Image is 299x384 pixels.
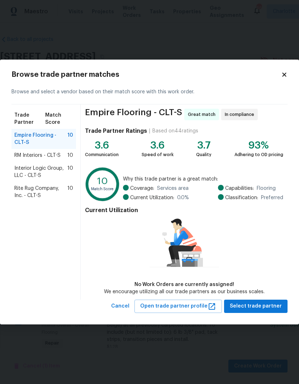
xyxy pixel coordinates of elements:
h4: Current Utilization [85,207,283,214]
span: Why this trade partner is a great match: [123,175,283,183]
div: 3.6 [142,142,174,149]
span: Flooring [257,185,276,192]
button: Select trade partner [224,300,288,313]
div: No Work Orders are currently assigned! [104,281,265,288]
div: Browse and select a vendor based on their match score with this work order. [11,80,288,104]
span: 0.0 % [177,194,189,201]
span: Trade Partner [14,112,45,126]
div: Adhering to OD pricing [234,151,283,158]
span: Great match [188,111,218,118]
div: 3.7 [196,142,212,149]
span: Match Score [45,112,73,126]
text: Match Score [91,187,114,191]
span: Preferred [261,194,283,201]
div: We encourage utilizing all our trade partners as our business scales. [104,288,265,295]
h2: Browse trade partner matches [11,71,281,78]
span: Classification: [225,194,258,201]
span: Empire Flooring - CLT-S [85,109,182,120]
span: Empire Flooring - CLT-S [14,132,67,146]
span: Services area [157,185,189,192]
span: 10 [67,132,73,146]
span: Capabilities: [225,185,254,192]
button: Cancel [108,300,132,313]
div: 93% [234,142,283,149]
span: Rite Rug Company, Inc. - CLT-S [14,185,67,199]
div: Based on 44 ratings [152,127,198,135]
span: 10 [67,152,73,159]
span: Current Utilization: [130,194,174,201]
span: 10 [67,165,73,179]
div: Communication [85,151,119,158]
span: Open trade partner profile [140,302,216,311]
span: 10 [67,185,73,199]
div: Speed of work [142,151,174,158]
div: | [147,127,152,135]
h4: Trade Partner Ratings [85,127,147,135]
span: Coverage: [130,185,154,192]
span: RM Interiors - CLT-S [14,152,61,159]
text: 10 [97,177,108,186]
span: Interior Logic Group, LLC - CLT-S [14,165,67,179]
span: Select trade partner [230,302,282,311]
span: Cancel [111,302,129,311]
button: Open trade partner profile [134,300,222,313]
span: In compliance [225,111,257,118]
div: Quality [196,151,212,158]
div: 3.6 [85,142,119,149]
